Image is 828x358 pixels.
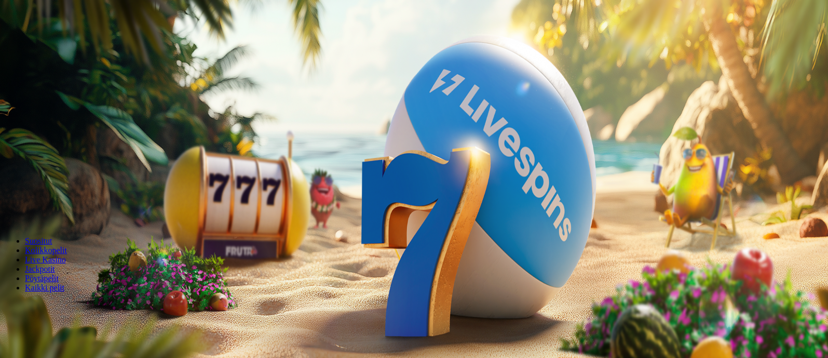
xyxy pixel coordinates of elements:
[25,264,55,273] a: Jackpotit
[25,236,52,245] a: Suositut
[4,219,824,312] header: Lobby
[4,219,824,293] nav: Lobby
[25,274,59,283] a: Pöytäpelit
[25,283,64,292] a: Kaikki pelit
[25,246,67,255] a: Kolikkopelit
[25,255,66,264] a: Live Kasino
